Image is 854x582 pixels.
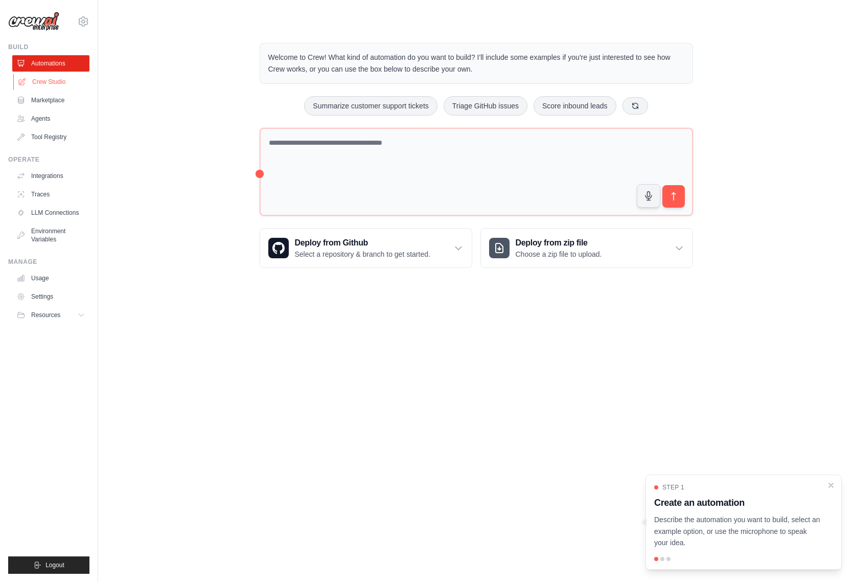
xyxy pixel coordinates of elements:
div: Operate [8,155,89,164]
p: Choose a zip file to upload. [516,249,602,259]
button: Resources [12,307,89,323]
a: Automations [12,55,89,72]
button: Close walkthrough [827,481,835,489]
p: Describe the automation you want to build, select an example option, or use the microphone to spe... [654,514,821,549]
span: Resources [31,311,60,319]
a: Tool Registry [12,129,89,145]
a: Integrations [12,168,89,184]
button: Summarize customer support tickets [304,96,437,116]
a: Usage [12,270,89,286]
p: Welcome to Crew! What kind of automation do you want to build? I'll include some examples if you'... [268,52,684,75]
a: LLM Connections [12,205,89,221]
button: Score inbound leads [534,96,616,116]
div: Build [8,43,89,51]
a: Crew Studio [13,74,90,90]
button: Triage GitHub issues [444,96,527,116]
h3: Create an automation [654,496,821,510]
a: Marketplace [12,92,89,108]
a: Environment Variables [12,223,89,248]
span: Logout [45,561,64,569]
p: Select a repository & branch to get started. [295,249,430,259]
button: Logout [8,556,89,574]
a: Settings [12,288,89,305]
a: Traces [12,186,89,203]
img: Logo [8,12,59,31]
h3: Deploy from zip file [516,237,602,249]
span: Step 1 [662,483,684,491]
iframe: Chat Widget [803,533,854,582]
a: Agents [12,110,89,127]
div: Manage [8,258,89,266]
h3: Deploy from Github [295,237,430,249]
